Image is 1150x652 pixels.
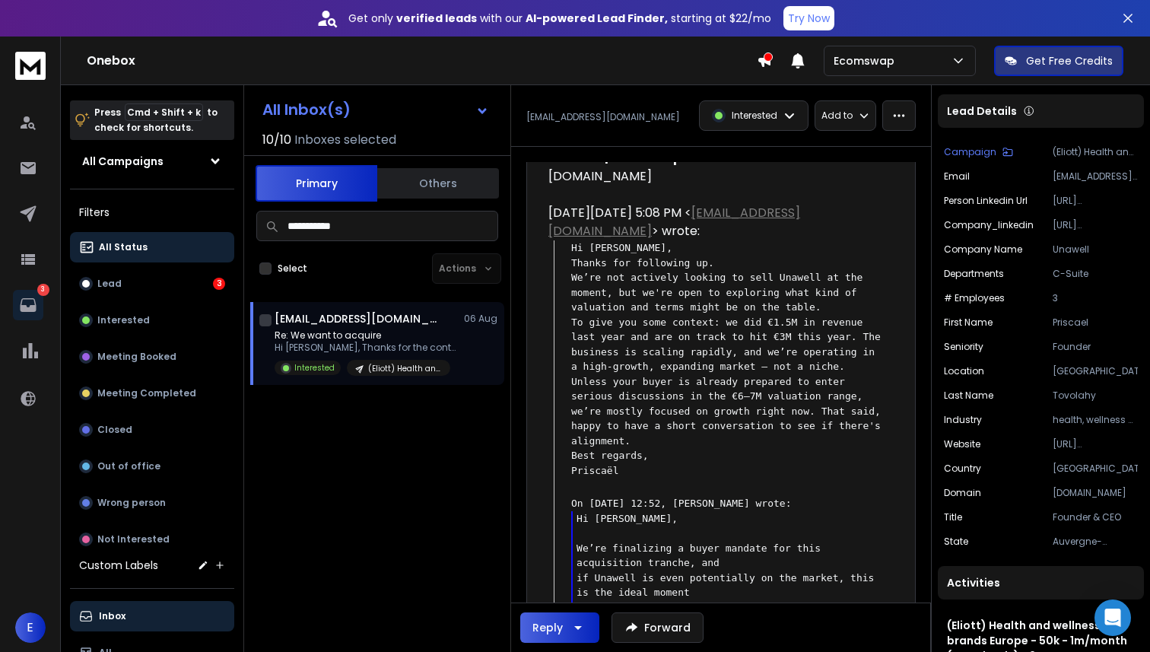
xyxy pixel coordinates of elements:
p: Press to check for shortcuts. [94,105,218,135]
button: E [15,612,46,643]
p: (Eliott) Health and wellness brands Europe - 50k - 1m/month (Storeleads) p2 [1053,146,1138,158]
p: 06 Aug [464,313,498,325]
p: Meeting Booked [97,351,176,363]
p: Founder & CEO [1053,511,1138,523]
div: 3 [213,278,225,290]
p: Last Name [944,390,993,402]
p: Departments [944,268,1004,280]
p: Hi [PERSON_NAME], Thanks for the context. [275,342,457,354]
button: Interested [70,305,234,336]
h3: Filters [70,202,234,223]
h1: [EMAIL_ADDRESS][DOMAIN_NAME] [275,311,442,326]
div: Open Intercom Messenger [1094,600,1131,636]
p: Person Linkedin Url [944,195,1028,207]
button: Reply [520,612,599,643]
p: First Name [944,316,993,329]
p: domain [944,487,981,499]
h1: All Campaigns [82,154,164,169]
p: [EMAIL_ADDRESS][DOMAIN_NAME] [526,111,680,123]
p: Inbox [99,610,125,622]
p: title [944,511,962,523]
button: Not Interested [70,524,234,555]
h3: Custom Labels [79,558,158,573]
p: [GEOGRAPHIC_DATA] [1053,365,1138,377]
div: [DATE][DATE] 5:08 PM < > wrote: [548,204,882,240]
p: Seniority [944,341,983,353]
p: Country [944,463,981,475]
button: Primary [256,165,377,202]
p: Ecomswap [834,53,901,68]
p: # Employees [944,292,1005,304]
button: Closed [70,415,234,445]
strong: verified leads [396,11,477,26]
p: Interested [97,314,150,326]
p: [DOMAIN_NAME] [1053,487,1138,499]
div: Thanks for following up. [571,256,882,271]
p: Wrong person [97,497,166,509]
button: All Campaigns [70,146,234,177]
p: Campaign [944,146,996,158]
button: Out of office [70,451,234,482]
p: Priscael [1053,316,1138,329]
p: location [944,365,984,377]
p: Email [944,170,970,183]
p: Get only with our starting at $22/mo [348,11,771,26]
button: Meeting Completed [70,378,234,409]
button: Meeting Booked [70,342,234,372]
div: We’re not actively looking to sell Unawell at the moment, but we're open to exploring what kind o... [571,270,882,315]
p: 3 [37,284,49,296]
p: Founder [1053,341,1138,353]
p: State [944,536,968,548]
p: Out of office [97,460,160,472]
h1: All Inbox(s) [262,102,351,117]
p: Closed [97,424,132,436]
img: logo [15,52,46,80]
p: Add to [821,110,853,122]
span: 10 / 10 [262,131,291,149]
a: 3 [13,290,43,320]
p: [URL][DOMAIN_NAME] [1053,195,1138,207]
p: company_linkedin [944,219,1034,231]
p: All Status [99,241,148,253]
div: Best regards, Priscaël [571,448,882,478]
button: Try Now [783,6,834,30]
p: Tovolahy [1053,390,1138,402]
p: Unawell [1053,243,1138,256]
div: Unless your buyer is already prepared to enter serious discussions in the €6–7M valuation range, ... [571,374,882,449]
h1: Onebox [87,52,757,70]
label: Select [278,262,307,275]
a: [EMAIL_ADDRESS][DOMAIN_NAME] [548,204,800,240]
p: website [944,438,980,450]
strong: AI-powered Lead Finder, [526,11,668,26]
button: Others [377,167,499,200]
div: To give you some context: we did €1.5M in revenue last year and are on track to hit €3M this year... [571,315,882,374]
p: [GEOGRAPHIC_DATA] [1053,463,1138,475]
button: Inbox [70,601,234,631]
p: [URL][DOMAIN_NAME] [1053,219,1138,231]
p: [URL][DOMAIN_NAME] [1053,438,1138,450]
div: Hi [PERSON_NAME], [571,240,882,256]
p: Company Name [944,243,1022,256]
p: Try Now [788,11,830,26]
button: Wrong person [70,488,234,518]
button: Campaign [944,146,1013,158]
p: 3 [1053,292,1138,304]
button: All Status [70,232,234,262]
span: Cmd + Shift + k [125,103,203,121]
button: Lead3 [70,269,234,299]
div: Reply [532,620,563,635]
p: Re: We want to acquire [275,329,457,342]
p: health, wellness & fitness [1053,414,1138,426]
p: (Eliott) Health and wellness brands Europe - 50k - 1m/month (Storeleads) p2 [368,363,441,374]
p: Meeting Completed [97,387,196,399]
p: Not Interested [97,533,170,545]
p: Auvergne-[GEOGRAPHIC_DATA] [1053,536,1138,548]
h3: Inboxes selected [294,131,396,149]
p: Lead Details [947,103,1017,119]
p: Lead [97,278,122,290]
p: industry [944,414,982,426]
p: C-Suite [1053,268,1138,280]
p: Interested [732,110,777,122]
